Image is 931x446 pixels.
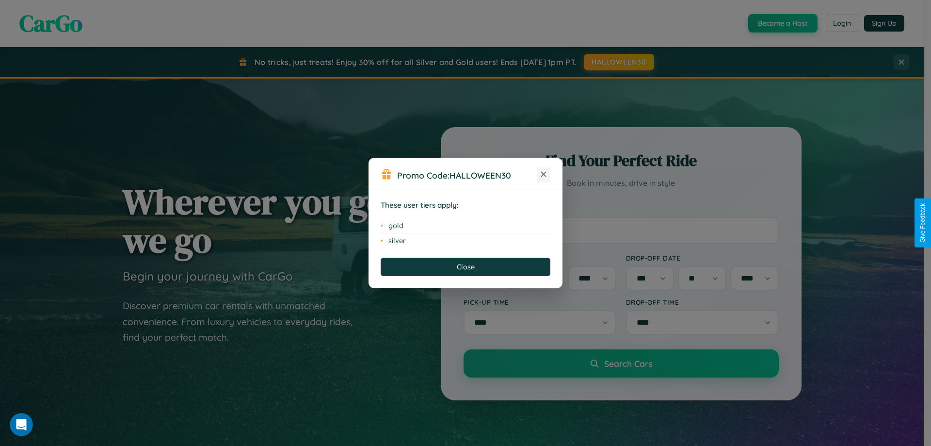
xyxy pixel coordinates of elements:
[381,218,550,233] li: gold
[381,200,459,210] strong: These user tiers apply:
[381,258,550,276] button: Close
[397,170,537,181] h3: Promo Code:
[919,203,926,243] div: Give Feedback
[10,413,33,436] iframe: Intercom live chat
[449,170,511,181] b: HALLOWEEN30
[381,233,550,248] li: silver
